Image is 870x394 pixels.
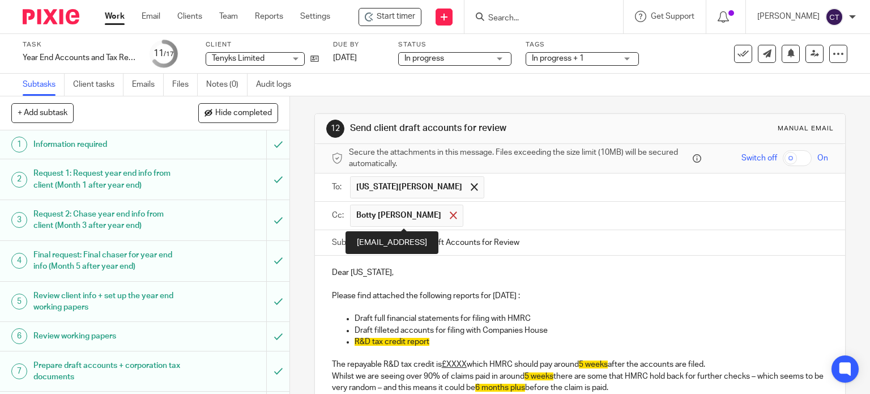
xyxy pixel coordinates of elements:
a: Audit logs [256,74,300,96]
a: Reports [255,11,283,22]
div: 5 [11,294,27,310]
span: Tenyks Limited [212,54,265,62]
h1: Request 1: Request year end info from client (Month 1 after year end) [33,165,181,194]
span: Hide completed [215,109,272,118]
small: /17 [164,51,174,57]
div: 11 [153,47,174,60]
div: 1 [11,137,27,152]
label: Due by [333,40,384,49]
div: Manual email [778,124,834,133]
p: The repayable R&D tax credit is which HMRC should pay around after the accounts are filed. [332,359,829,370]
div: 7 [11,363,27,379]
u: £XXXX [442,361,467,368]
img: Pixie [23,9,79,24]
a: Work [105,11,125,22]
h1: Request 2: Chase year end info from client (Month 3 after year end) [33,206,181,235]
a: Settings [300,11,330,22]
span: [US_STATE][PERSON_NAME] [356,181,462,193]
span: 6 months plus [475,384,525,392]
span: On [817,152,828,164]
h1: Information required [33,136,181,153]
a: Files [172,74,198,96]
label: Task [23,40,136,49]
a: Emails [132,74,164,96]
p: Draft filleted accounts for filing with Companies House [355,325,829,336]
a: Client tasks [73,74,123,96]
span: 5 weeks [579,361,608,368]
div: 2 [11,172,27,188]
span: [DATE] [333,54,357,62]
a: Subtasks [23,74,65,96]
div: 6 [11,328,27,344]
div: Tenyks Limited - Year End Accounts and Tax Return [359,8,421,26]
h1: Review client info + set up the year end working papers [33,287,181,316]
label: To: [332,181,344,193]
span: Botty [PERSON_NAME] [356,210,441,221]
span: In progress [404,54,444,62]
h1: Final request: Final chaser for year end info (Month 5 after year end) [33,247,181,276]
div: Year End Accounts and Tax Return [23,52,136,63]
div: 3 [11,212,27,228]
div: 4 [11,253,27,269]
span: Switch off [741,152,777,164]
h1: Review working papers [33,328,181,345]
label: Subject: [332,237,361,248]
span: R&D tax credit report [355,338,429,346]
input: Search [487,14,589,24]
h1: Prepare draft accounts + corporation tax documents [33,357,181,386]
span: Start timer [377,11,415,23]
button: + Add subtask [11,103,74,122]
a: Clients [177,11,202,22]
a: Notes (0) [206,74,248,96]
label: Cc: [332,210,344,221]
a: Email [142,11,160,22]
span: Get Support [651,12,694,20]
label: Status [398,40,511,49]
div: [EMAIL_ADDRESS] [346,231,438,254]
label: Tags [526,40,639,49]
p: Please find attached the following reports for [DATE] : [332,290,829,302]
p: Draft full financial statements for filing with HMRC [355,313,829,324]
img: svg%3E [825,8,843,26]
h1: Send client draft accounts for review [350,122,604,134]
p: [PERSON_NAME] [757,11,820,22]
label: Client [206,40,319,49]
a: Team [219,11,238,22]
p: Whilst we are seeing over 90% of claims paid in around there are some that HMRC hold back for fur... [332,371,829,394]
span: Secure the attachments in this message. Files exceeding the size limit (10MB) will be secured aut... [349,147,690,170]
div: 12 [326,120,344,138]
span: In progress + 1 [532,54,584,62]
button: Hide completed [198,103,278,122]
p: Dear [US_STATE], [332,267,829,278]
span: 5 weeks [524,372,553,380]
